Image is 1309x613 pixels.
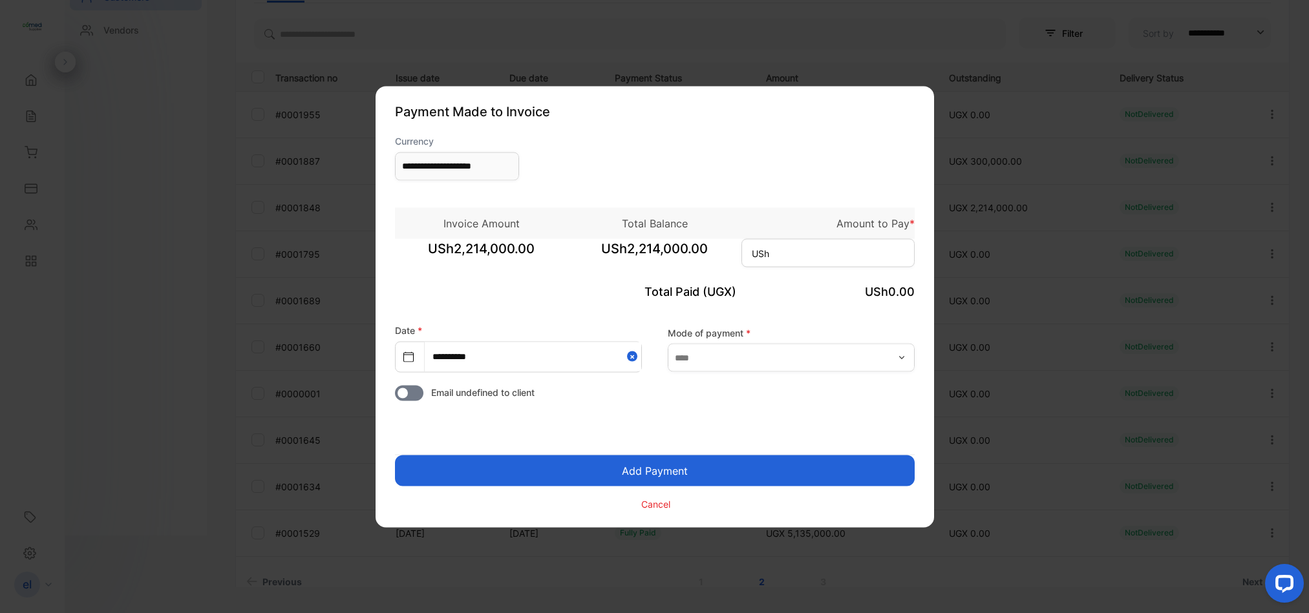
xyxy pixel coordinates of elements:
label: Currency [395,134,519,147]
p: Total Paid (UGX) [568,282,741,300]
button: Close [627,342,641,371]
span: USh2,214,000.00 [568,238,741,271]
button: Add Payment [395,455,915,486]
iframe: LiveChat chat widget [1255,559,1309,613]
span: USh2,214,000.00 [395,238,568,271]
span: USh [752,246,769,260]
label: Date [395,324,422,335]
p: Amount to Pay [741,215,915,231]
span: Email undefined to client [431,385,535,399]
label: Mode of payment [668,326,915,340]
p: Total Balance [568,215,741,231]
span: USh0.00 [865,284,915,298]
p: Invoice Amount [395,215,568,231]
p: Cancel [641,497,670,511]
p: Payment Made to Invoice [395,101,915,121]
